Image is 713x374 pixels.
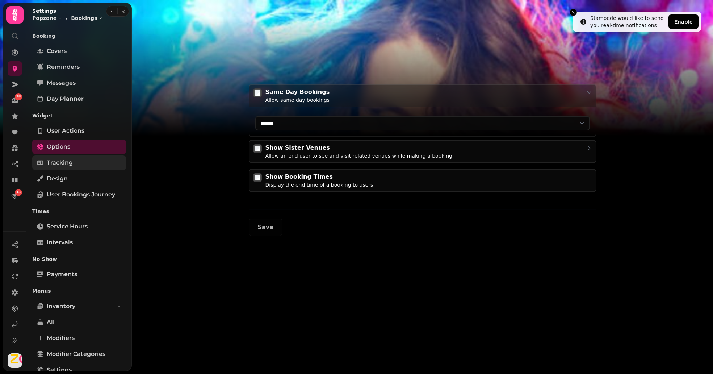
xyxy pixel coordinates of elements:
div: Show Sister Venues [265,144,452,152]
a: Design [32,171,126,186]
a: Intervals [32,235,126,250]
span: Service Hours [47,222,88,231]
p: No Show [32,253,126,266]
img: User avatar [8,353,22,368]
a: Modifiers [32,331,126,345]
span: User actions [47,126,84,135]
a: 38 [8,93,22,108]
span: 13 [16,190,21,195]
a: User actions [32,124,126,138]
span: Reminders [47,63,80,71]
a: Modifier Categories [32,347,126,361]
button: Bookings [71,14,103,22]
button: User avatar [6,353,24,368]
a: Reminders [32,60,126,74]
p: Widget [32,109,126,122]
nav: breadcrumb [32,14,103,22]
span: Options [47,142,70,151]
a: Service Hours [32,219,126,234]
span: Tracking [47,158,73,167]
a: Day Planner [32,92,126,106]
span: Messages [47,79,76,87]
span: Inventory [47,302,75,311]
p: Times [32,205,126,218]
button: Popzone [32,14,62,22]
span: User Bookings Journey [47,190,115,199]
button: Save [249,219,283,236]
span: Modifiers [47,334,75,342]
div: Show Booking Times [265,173,373,181]
span: 38 [16,94,21,99]
h2: Settings [32,7,103,14]
span: Payments [47,270,77,279]
button: Close toast [570,9,577,16]
a: 13 [8,189,22,203]
a: Messages [32,76,126,90]
span: Day Planner [47,95,84,103]
a: User Bookings Journey [32,187,126,202]
div: Allow same day bookings [265,96,330,104]
span: Design [47,174,68,183]
a: Tracking [32,155,126,170]
button: Enable [668,14,699,29]
p: Menus [32,284,126,298]
span: Popzone [32,14,56,22]
a: Options [32,140,126,154]
div: Stampede would like to send you real-time notifications [590,14,666,29]
div: Allow an end user to see and visit related venues while making a booking [265,152,452,159]
span: Intervals [47,238,73,247]
span: Modifier Categories [47,350,105,358]
div: Display the end time of a booking to users [265,181,373,188]
a: Inventory [32,299,126,313]
div: Same Day Bookings [265,88,330,96]
span: All [47,318,55,327]
span: Covers [47,47,67,55]
a: Payments [32,267,126,282]
a: Covers [32,44,126,58]
p: Booking [32,29,126,42]
a: All [32,315,126,329]
span: Save [258,224,274,230]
